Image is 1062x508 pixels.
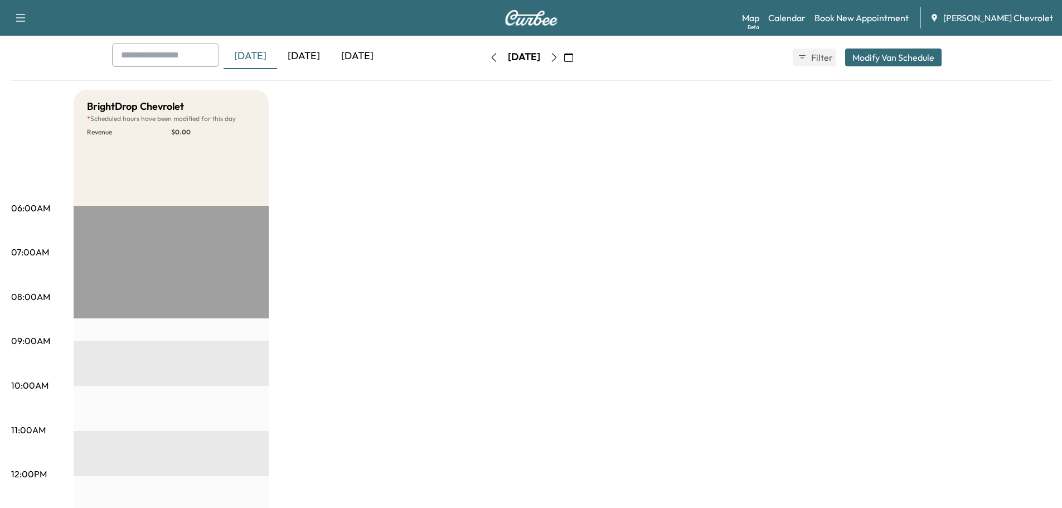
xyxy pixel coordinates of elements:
[11,379,49,392] p: 10:00AM
[224,43,277,69] div: [DATE]
[87,99,184,114] h5: BrightDrop Chevrolet
[11,245,49,259] p: 07:00AM
[814,11,909,25] a: Book New Appointment
[748,23,759,31] div: Beta
[11,290,50,303] p: 08:00AM
[11,334,50,347] p: 09:00AM
[171,128,255,137] p: $ 0.00
[508,50,540,64] div: [DATE]
[768,11,806,25] a: Calendar
[277,43,331,69] div: [DATE]
[87,114,255,123] p: Scheduled hours have been modified for this day
[11,423,46,437] p: 11:00AM
[793,49,836,66] button: Filter
[505,10,558,26] img: Curbee Logo
[742,11,759,25] a: MapBeta
[331,43,384,69] div: [DATE]
[845,49,942,66] button: Modify Van Schedule
[943,11,1053,25] span: [PERSON_NAME] Chevrolet
[811,51,831,64] span: Filter
[11,467,47,481] p: 12:00PM
[11,201,50,215] p: 06:00AM
[87,128,171,137] p: Revenue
